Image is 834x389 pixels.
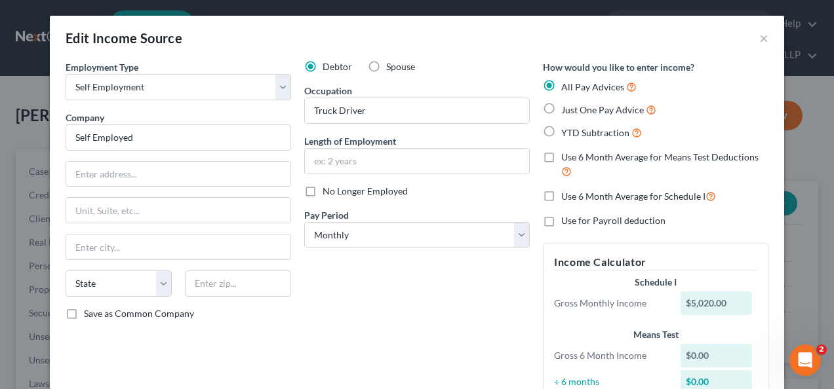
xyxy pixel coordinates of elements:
[547,297,674,310] div: Gross Monthly Income
[561,191,705,202] span: Use 6 Month Average for Schedule I
[305,98,529,123] input: --
[185,270,291,297] input: Enter zip...
[304,134,396,148] label: Length of Employment
[547,349,674,362] div: Gross 6 Month Income
[789,344,821,376] iframe: Intercom live chat
[66,234,290,259] input: Enter city...
[681,344,753,367] div: $0.00
[323,61,352,72] span: Debtor
[66,29,182,47] div: Edit Income Source
[554,276,757,289] div: Schedule I
[561,104,644,115] span: Just One Pay Advice
[66,124,291,151] input: Search company by name...
[305,149,529,174] input: ex: 2 years
[681,291,753,315] div: $5,020.00
[66,162,290,187] input: Enter address...
[759,30,768,46] button: ×
[304,210,349,221] span: Pay Period
[386,61,415,72] span: Spouse
[547,375,674,388] div: ÷ 6 months
[84,308,194,319] span: Save as Common Company
[561,215,665,226] span: Use for Payroll deduction
[543,60,694,74] label: How would you like to enter income?
[66,62,138,73] span: Employment Type
[816,344,827,355] span: 2
[66,198,290,223] input: Unit, Suite, etc...
[561,127,629,138] span: YTD Subtraction
[323,185,408,196] span: No Longer Employed
[554,328,757,341] div: Means Test
[304,84,352,98] label: Occupation
[66,112,104,123] span: Company
[561,81,624,92] span: All Pay Advices
[554,254,757,270] h5: Income Calculator
[561,151,759,162] span: Use 6 Month Average for Means Test Deductions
